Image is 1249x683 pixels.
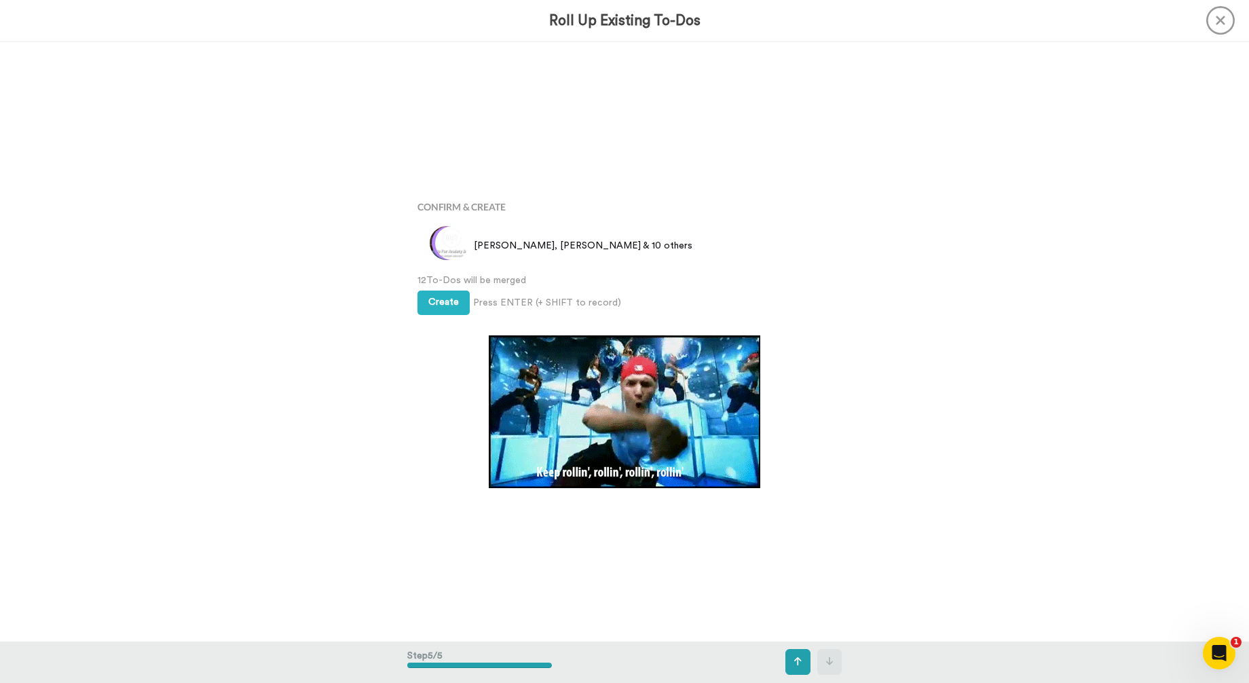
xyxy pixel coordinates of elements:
[489,335,760,488] img: 6EEDSeh.gif
[435,226,469,260] img: 3325041c-3843-4e0a-aaf7-2050f4fd5f17.jpg
[430,226,464,260] img: 98426414-4505-4345-8162-d740660be0cb.jpg
[407,642,552,682] div: Step 5 / 5
[549,13,701,29] h3: Roll Up Existing To-Dos
[417,291,470,315] button: Create
[417,202,832,212] h4: Confirm & Create
[1231,637,1242,648] span: 1
[1203,637,1235,669] iframe: Intercom live chat
[473,296,621,310] span: Press ENTER (+ SHIFT to record)
[432,226,466,260] img: cg.png
[474,239,692,253] span: [PERSON_NAME], [PERSON_NAME] & 10 others
[417,274,832,287] span: 12 To-Dos will be merged
[428,297,459,307] span: Create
